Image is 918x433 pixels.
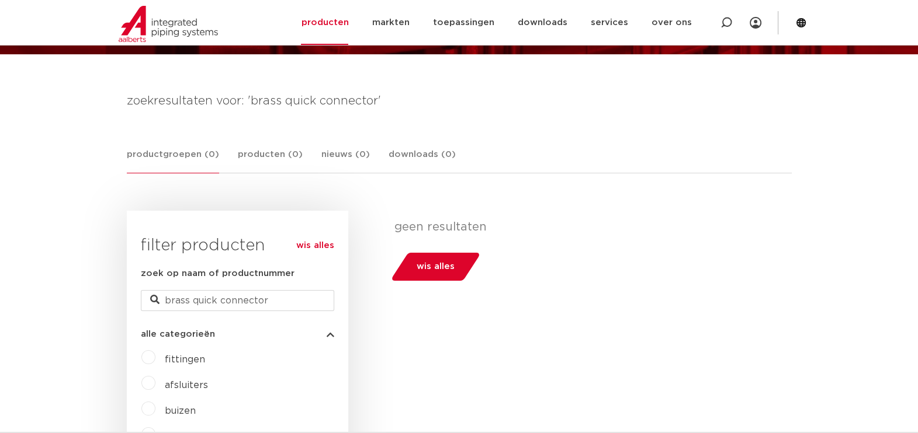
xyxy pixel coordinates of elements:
[394,220,783,234] p: geen resultaten
[127,148,219,173] a: productgroepen (0)
[389,148,456,173] a: downloads (0)
[238,148,303,173] a: producten (0)
[417,257,455,276] span: wis alles
[141,234,334,257] h3: filter producten
[296,239,334,253] a: wis alles
[127,92,792,110] h4: zoekresultaten voor: 'brass quick connector'
[321,148,370,173] a: nieuws (0)
[165,355,205,364] a: fittingen
[141,267,295,281] label: zoek op naam of productnummer
[141,330,215,338] span: alle categorieën
[141,330,334,338] button: alle categorieën
[165,380,208,390] a: afsluiters
[141,290,334,311] input: zoeken
[165,406,196,415] a: buizen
